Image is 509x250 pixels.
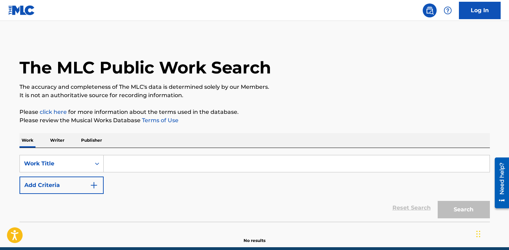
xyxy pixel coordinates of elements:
div: Work Title [24,159,87,168]
p: Work [19,133,35,148]
p: Publisher [79,133,104,148]
img: help [444,6,452,15]
img: MLC Logo [8,5,35,15]
p: Please for more information about the terms used in the database. [19,108,490,116]
div: Drag [476,224,480,244]
img: 9d2ae6d4665cec9f34b9.svg [90,181,98,189]
a: Public Search [423,3,437,17]
p: It is not an authoritative source for recording information. [19,91,490,100]
a: Terms of Use [141,117,178,124]
p: No results [244,229,265,244]
div: Help [441,3,455,17]
h1: The MLC Public Work Search [19,57,271,78]
iframe: Chat Widget [474,217,509,250]
p: The accuracy and completeness of The MLC's data is determined solely by our Members. [19,83,490,91]
button: Add Criteria [19,177,104,194]
img: search [426,6,434,15]
a: Log In [459,2,501,19]
form: Search Form [19,155,490,222]
a: click here [40,109,67,115]
p: Writer [48,133,66,148]
p: Please review the Musical Works Database [19,116,490,125]
iframe: Resource Center [490,155,509,211]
